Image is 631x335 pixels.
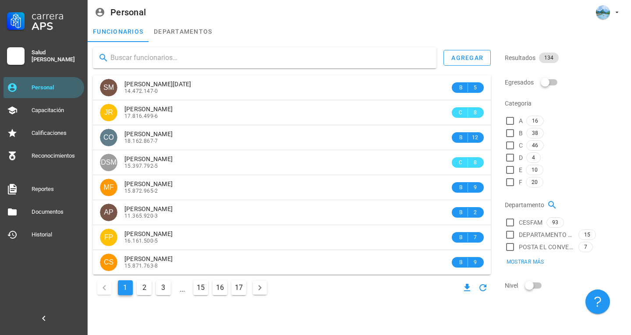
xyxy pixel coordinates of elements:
span: [PERSON_NAME] [124,130,173,138]
span: CS [104,254,113,271]
button: agregar [443,50,491,66]
span: 7 [584,242,587,252]
span: 7 [471,233,479,242]
div: avatar [596,5,610,19]
span: A [519,116,523,125]
div: Resultados [505,47,626,68]
span: CO [103,129,114,146]
div: avatar [100,179,117,196]
span: B [457,83,464,92]
span: POSTA EL CONVENTO [519,243,575,251]
span: 2 [471,208,479,217]
span: 9 [471,183,479,192]
span: 46 [532,141,538,150]
div: avatar [100,129,117,146]
span: 134 [544,53,553,63]
a: Capacitación [4,100,84,121]
span: 5 [471,83,479,92]
span: DEPARTAMENTO DE SALUD [519,230,575,239]
span: C [457,108,464,117]
a: departamentos [149,21,217,42]
div: Categoria [505,93,626,114]
div: avatar [100,254,117,271]
div: Personal [32,84,81,91]
span: E [519,166,522,174]
button: Ir a la página 16 [213,280,227,295]
span: DSM [101,154,117,171]
span: [PERSON_NAME] [124,155,173,162]
div: Egresados [505,72,626,93]
span: 15 [584,230,590,240]
span: [PERSON_NAME] [124,106,173,113]
span: 8 [471,108,479,117]
button: Mostrar más [500,256,549,268]
span: B [457,183,464,192]
span: B [457,233,464,242]
nav: Navegación de paginación [93,278,271,297]
div: avatar [100,154,117,171]
span: 10 [532,165,538,175]
span: [PERSON_NAME] [124,230,173,237]
a: Historial [4,224,84,245]
button: Ir a la página 15 [193,280,208,295]
a: funcionarios [88,21,149,42]
span: F [519,178,522,187]
span: ... [175,281,189,295]
div: agregar [451,54,483,61]
span: B [457,208,464,217]
span: 17.816.499-6 [124,113,158,119]
div: Documentos [32,208,81,215]
span: 38 [532,128,538,138]
div: Historial [32,231,81,238]
span: 18.162.867-7 [124,138,158,144]
div: APS [32,21,81,32]
div: Salud [PERSON_NAME] [32,49,81,63]
span: 15.397.792-5 [124,163,158,169]
input: Buscar funcionarios… [110,51,429,65]
a: Reportes [4,179,84,200]
span: B [519,129,523,138]
span: 12 [471,133,479,142]
span: [PERSON_NAME][DATE] [124,81,191,88]
a: Calificaciones [4,123,84,144]
span: [PERSON_NAME] [124,255,173,262]
div: Reportes [32,186,81,193]
span: MF [103,179,113,196]
span: D [519,153,523,162]
div: Capacitación [32,107,81,114]
span: 20 [532,177,538,187]
span: 16.161.500-5 [124,238,158,244]
span: 8 [471,158,479,167]
span: 15.871.763-8 [124,263,158,269]
span: 16 [532,116,538,126]
a: Reconocimientos [4,145,84,166]
div: avatar [100,229,117,246]
span: C [457,158,464,167]
span: CESFAM [519,218,543,227]
div: Personal [110,7,146,17]
span: JR [104,104,113,121]
div: Calificaciones [32,130,81,137]
span: FP [104,229,113,246]
span: [PERSON_NAME] [124,180,173,187]
button: Ir a la página 3 [156,280,171,295]
div: Carrera [32,11,81,21]
span: B [457,258,464,267]
span: 9 [471,258,479,267]
span: 14.472.147-0 [124,88,158,94]
div: Nivel [505,275,626,296]
span: [PERSON_NAME] [124,205,173,212]
a: Documentos [4,201,84,222]
button: Página siguiente [253,281,267,295]
span: 11.365.920-3 [124,213,158,219]
span: 15.872.965-2 [124,188,158,194]
button: Ir a la página 2 [137,280,152,295]
span: AP [104,204,113,221]
span: 93 [552,218,558,227]
div: Reconocimientos [32,152,81,159]
button: Página actual, página 1 [118,280,133,295]
span: 4 [532,153,535,162]
button: Ir a la página 17 [231,280,246,295]
div: avatar [100,104,117,121]
div: avatar [100,79,117,96]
